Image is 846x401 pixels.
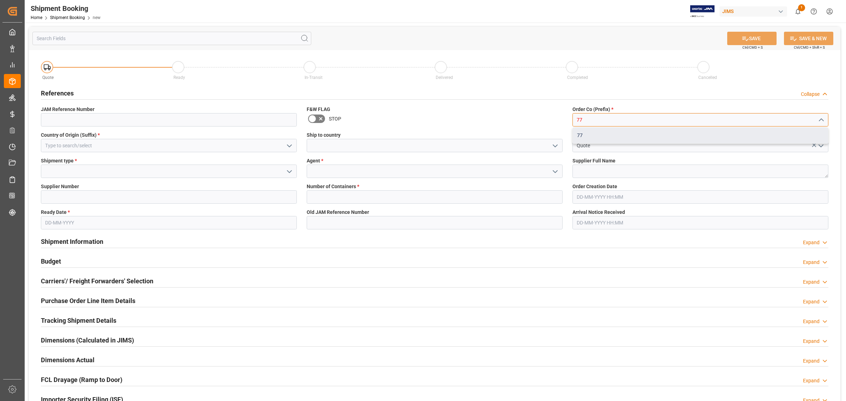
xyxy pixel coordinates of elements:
h2: Purchase Order Line Item Details [41,296,135,306]
button: show 1 new notifications [790,4,806,19]
div: Expand [803,377,820,384]
button: Help Center [806,4,822,19]
h2: Tracking Shipment Details [41,316,116,325]
span: Order Creation Date [572,183,617,190]
h2: Carriers'/ Freight Forwarders' Selection [41,276,153,286]
span: Agent [307,157,323,165]
span: Number of Containers [307,183,359,190]
span: Supplier Full Name [572,157,615,165]
h2: Dimensions (Calculated in JIMS) [41,335,134,345]
div: JIMS [719,6,787,17]
span: Completed [567,75,588,80]
div: Expand [803,338,820,345]
input: DD-MM-YYYY [41,216,297,229]
h2: Budget [41,257,61,266]
span: JAM Reference Number [41,106,94,113]
button: SAVE & NEW [784,32,833,45]
h2: References [41,88,74,98]
span: STOP [329,115,341,123]
span: In-Transit [305,75,323,80]
input: DD-MM-YYYY HH:MM [572,190,828,204]
div: Shipment Booking [31,3,100,14]
button: SAVE [727,32,777,45]
button: JIMS [719,5,790,18]
a: Shipment Booking [50,15,85,20]
span: Ctrl/CMD + Shift + S [794,45,825,50]
div: Expand [803,357,820,365]
span: Delivered [436,75,453,80]
span: Ship to country [307,131,341,139]
button: open menu [550,166,560,177]
h2: Dimensions Actual [41,355,94,365]
img: Exertis%20JAM%20-%20Email%20Logo.jpg_1722504956.jpg [690,5,715,18]
span: Country of Origin (Suffix) [41,131,100,139]
input: DD-MM-YYYY HH:MM [572,216,828,229]
div: Expand [803,318,820,325]
span: Ready [173,75,185,80]
span: Old JAM Reference Number [307,209,369,216]
h2: Shipment Information [41,237,103,246]
span: Ready Date [41,209,70,216]
button: open menu [284,140,294,151]
div: 77 [573,128,828,143]
span: Ctrl/CMD + S [742,45,763,50]
span: Arrival Notice Received [572,209,625,216]
div: Expand [803,239,820,246]
input: Search Fields [32,32,311,45]
button: close menu [815,115,826,125]
span: Cancelled [698,75,717,80]
div: Expand [803,298,820,306]
span: Order Co (Prefix) [572,106,613,113]
a: Home [31,15,42,20]
div: Expand [803,278,820,286]
input: Type to search/select [41,139,297,152]
span: Supplier Number [41,183,79,190]
button: open menu [284,166,294,177]
span: 1 [798,4,805,11]
h2: FCL Drayage (Ramp to Door) [41,375,122,384]
button: open menu [550,140,560,151]
span: F&W FLAG [307,106,330,113]
div: Collapse [801,91,820,98]
span: Quote [42,75,54,80]
span: Shipment type [41,157,77,165]
div: Expand [803,259,820,266]
button: open menu [815,140,826,151]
